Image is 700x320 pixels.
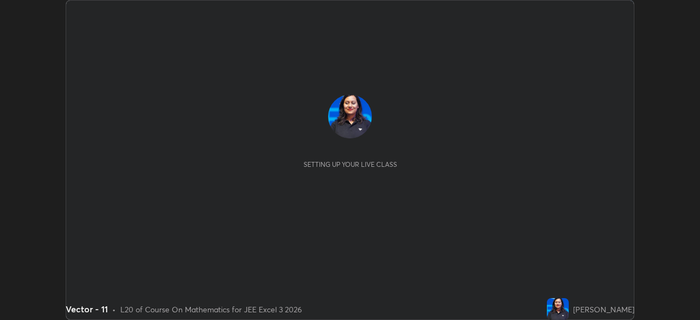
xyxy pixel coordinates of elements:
div: Setting up your live class [304,160,397,168]
div: Vector - 11 [66,302,108,316]
div: • [112,304,116,315]
div: [PERSON_NAME] [573,304,634,315]
img: 4b638fcb64b94195b819c4963410e12e.jpg [328,95,372,138]
img: 4b638fcb64b94195b819c4963410e12e.jpg [547,298,569,320]
div: L20 of Course On Mathematics for JEE Excel 3 2026 [120,304,302,315]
